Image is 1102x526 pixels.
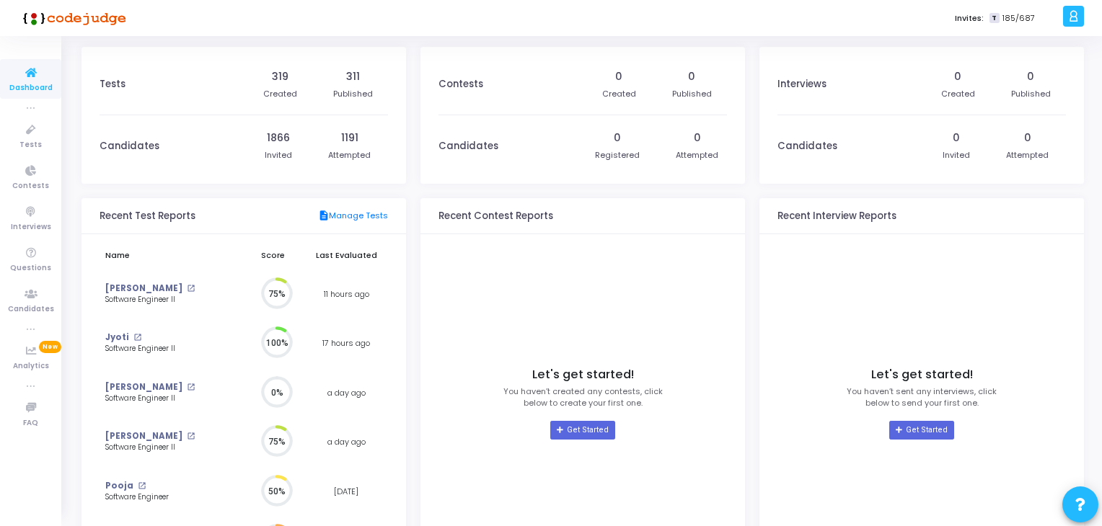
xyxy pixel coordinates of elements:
[615,69,622,84] div: 0
[694,130,701,146] div: 0
[105,442,217,453] div: Software Engineer II
[105,430,182,442] a: [PERSON_NAME]
[133,334,141,342] mat-icon: open_in_new
[614,130,621,146] div: 0
[265,149,292,161] div: Invited
[503,385,663,409] p: You haven’t created any contests, click below to create your first one.
[13,360,49,373] span: Analytics
[187,432,195,440] mat-icon: open_in_new
[777,141,837,152] h3: Candidates
[318,210,388,223] a: Manage Tests
[602,88,636,100] div: Created
[10,262,51,275] span: Questions
[105,344,217,355] div: Software Engineer II
[871,367,973,382] h4: Let's get started!
[242,241,304,269] th: Score
[105,393,217,404] div: Software Engineer II
[263,88,297,100] div: Created
[23,417,38,429] span: FAQ
[676,149,718,161] div: Attempted
[333,88,373,100] div: Published
[941,88,975,100] div: Created
[954,69,961,84] div: 0
[438,79,483,90] h3: Contests
[777,210,896,222] h3: Recent Interview Reports
[943,149,970,161] div: Invited
[12,180,49,192] span: Contests
[341,130,358,146] div: 1191
[304,467,388,517] td: [DATE]
[105,381,182,393] a: [PERSON_NAME]
[105,295,217,306] div: Software Engineer II
[138,482,146,490] mat-icon: open_in_new
[187,285,195,293] mat-icon: open_in_new
[1006,149,1049,161] div: Attempted
[100,79,125,90] h3: Tests
[955,12,984,24] label: Invites:
[1011,88,1051,100] div: Published
[187,383,195,391] mat-icon: open_in_new
[438,141,498,152] h3: Candidates
[672,88,712,100] div: Published
[328,149,371,161] div: Attempted
[267,130,290,146] div: 1866
[105,480,133,492] a: Pooja
[105,282,182,295] a: [PERSON_NAME]
[105,331,129,344] a: Jyoti
[595,149,640,161] div: Registered
[1024,130,1031,146] div: 0
[532,367,634,382] h4: Let's get started!
[1027,69,1034,84] div: 0
[100,141,159,152] h3: Candidates
[688,69,695,84] div: 0
[18,4,126,32] img: logo
[272,69,288,84] div: 319
[100,210,195,222] h3: Recent Test Reports
[889,421,953,440] a: Get Started
[1002,12,1035,24] span: 185/687
[304,417,388,467] td: a day ago
[105,492,217,503] div: Software Engineer
[550,421,614,440] a: Get Started
[9,82,53,94] span: Dashboard
[438,210,553,222] h3: Recent Contest Reports
[318,210,329,223] mat-icon: description
[346,69,360,84] div: 311
[11,221,51,233] span: Interviews
[19,139,42,151] span: Tests
[847,385,997,409] p: You haven’t sent any interviews, click below to send your first one.
[304,241,388,269] th: Last Evaluated
[8,303,54,316] span: Candidates
[989,13,999,24] span: T
[953,130,960,146] div: 0
[39,341,61,353] span: New
[304,269,388,319] td: 11 hours ago
[777,79,827,90] h3: Interviews
[100,241,242,269] th: Name
[304,368,388,418] td: a day ago
[304,318,388,368] td: 17 hours ago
